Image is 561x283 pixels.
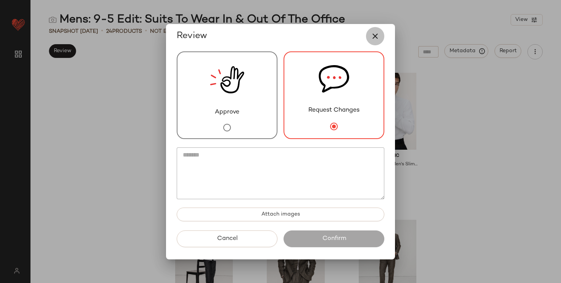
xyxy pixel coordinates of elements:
button: Attach images [177,208,384,221]
span: Request Changes [308,106,359,115]
img: svg%3e [319,52,349,106]
img: review_new_snapshot.RGmwQ69l.svg [210,52,244,108]
span: Attach images [261,211,300,217]
button: Cancel [177,230,277,247]
span: Review [177,30,207,42]
span: Approve [215,108,239,117]
span: Cancel [216,235,237,242]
